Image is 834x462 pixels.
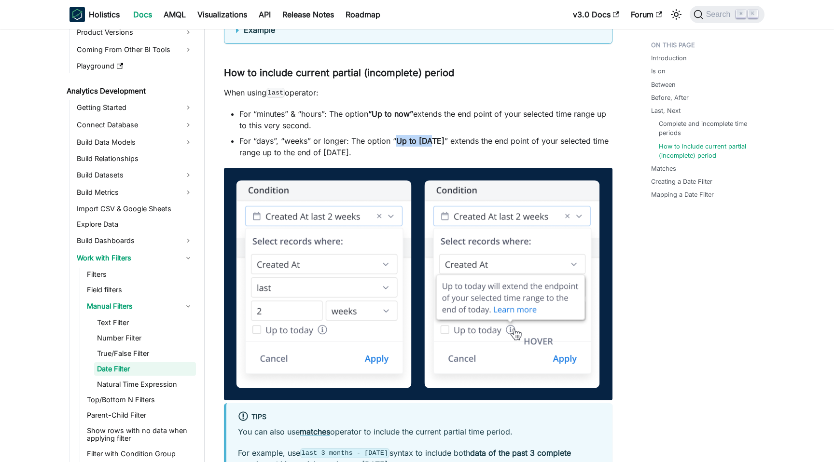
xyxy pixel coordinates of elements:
button: Search (Command+K) [690,6,764,23]
a: Coming From Other BI Tools [74,42,196,57]
a: Natural Time Expression [94,378,196,391]
a: Date Filter [94,362,196,376]
summary: Example [236,24,600,36]
a: Last, Next [651,106,681,115]
a: Matches [651,164,676,173]
button: Switch between dark and light mode (currently light mode) [668,7,684,22]
a: Connect Database [74,117,196,133]
a: Release Notes [277,7,340,22]
a: Build Relationships [74,152,196,165]
a: Analytics Development [64,84,196,98]
a: Docs [127,7,158,22]
a: matches [300,427,330,436]
a: Explore Data [74,217,196,231]
a: Filters [84,268,196,281]
a: Text Filter [94,316,196,329]
li: For “minutes” & “hours”: The option extends the end point of your selected time range up to this ... [239,108,612,131]
b: Example [244,25,275,35]
code: last [266,88,285,97]
a: Parent-Child Filter [84,408,196,422]
a: AMQL [158,7,192,22]
a: Introduction [651,54,687,63]
a: Field filters [84,283,196,297]
a: Is on [651,67,666,76]
a: Roadmap [340,7,386,22]
a: Filter with Condition Group [84,447,196,461]
a: Number Filter [94,331,196,345]
a: Between [651,80,676,89]
a: Show rows with no data when applying filter [84,424,196,445]
div: TIPS [238,411,601,423]
a: Import CSV & Google Sheets [74,202,196,216]
img: Holistics [69,7,85,22]
kbd: ⌘ [736,10,746,18]
nav: Docs sidebar [60,29,205,462]
code: last 3 months - [DATE] [300,448,389,458]
a: Playground [74,59,196,73]
a: Forum [625,7,668,22]
a: Complete and incomplete time periods [659,119,755,137]
a: Work with Filters [74,250,196,266]
a: Product Versions [74,25,196,40]
p: You can also use operator to include the current partial time period. [238,426,601,437]
li: For “days”, “weeks” or longer: The option “ ” extends the end point of your selected time range u... [239,135,612,158]
a: Creating a Date Filter [651,177,712,186]
a: API [253,7,277,22]
kbd: K [748,10,758,18]
a: HolisticsHolistics [69,7,120,22]
a: True/False Filter [94,347,196,360]
b: Holistics [89,9,120,20]
a: Visualizations [192,7,253,22]
a: How to include current partial (incomplete) period [659,142,755,160]
a: Mapping a Date Filter [651,190,714,199]
a: Build Datasets [74,167,196,183]
a: Manual Filters [84,299,196,314]
strong: “Up to now” [368,109,413,119]
span: Search [703,10,737,19]
a: Build Metrics [74,185,196,200]
strong: Up to [DATE] [396,136,445,146]
a: Build Data Models [74,135,196,150]
a: Top/Bottom N Filters [84,393,196,407]
h3: How to include current partial (incomplete) period [224,67,612,79]
a: Before, After [651,93,689,102]
a: Build Dashboards [74,233,196,248]
a: v3.0 Docs [567,7,625,22]
p: When using operator: [224,87,612,98]
a: Getting Started [74,100,196,115]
